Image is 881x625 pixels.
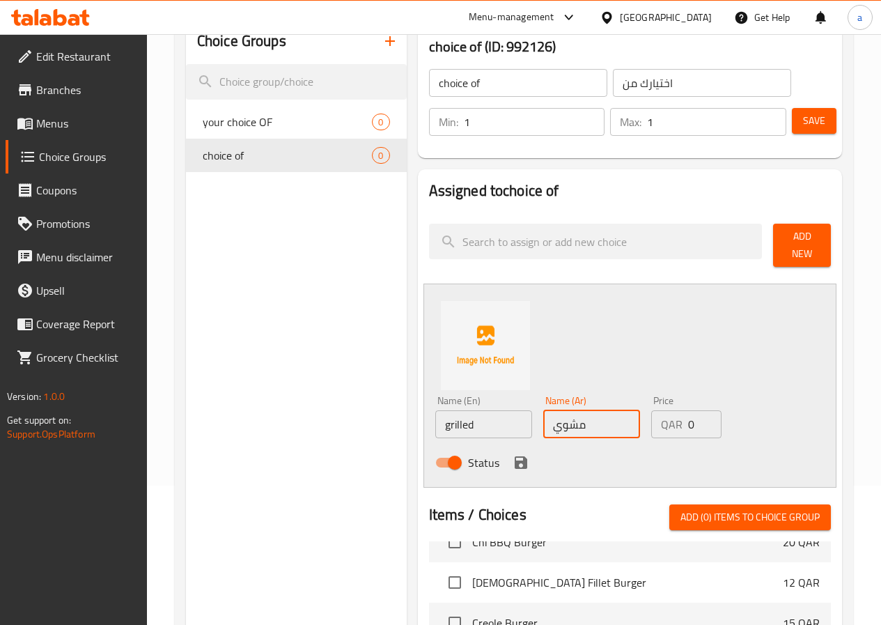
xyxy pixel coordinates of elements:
span: Select choice [440,527,469,557]
input: Enter name En [435,410,532,438]
a: Branches [6,73,147,107]
span: Grocery Checklist [36,349,136,366]
button: Save [792,108,836,134]
p: Max: [620,114,641,130]
span: [DEMOGRAPHIC_DATA] Fillet Burger [472,574,783,591]
span: Menus [36,115,136,132]
h2: Choice Groups [197,31,286,52]
span: your choice OF [203,114,373,130]
div: [GEOGRAPHIC_DATA] [620,10,712,25]
span: a [857,10,862,25]
p: 20 QAR [783,534,820,550]
a: Choice Groups [6,140,147,173]
span: Menu disclaimer [36,249,136,265]
a: Grocery Checklist [6,341,147,374]
span: Status [468,454,499,471]
a: Support.OpsPlatform [7,425,95,443]
span: choice of [203,147,373,164]
a: Upsell [6,274,147,307]
span: Chi BBQ Burger [472,534,783,550]
span: Edit Restaurant [36,48,136,65]
button: Add New [773,224,831,267]
span: Coupons [36,182,136,199]
span: Select choice [440,568,469,597]
p: QAR [661,416,683,433]
button: save [510,452,531,473]
span: Branches [36,82,136,98]
a: Coupons [6,173,147,207]
span: Save [803,112,825,130]
div: Choices [372,147,389,164]
div: your choice OF0 [186,105,407,139]
a: Coverage Report [6,307,147,341]
a: Menus [6,107,147,140]
span: 0 [373,116,389,129]
span: 0 [373,149,389,162]
span: Promotions [36,215,136,232]
button: Add (0) items to choice group [669,504,831,530]
div: Menu-management [469,9,554,26]
h2: Items / Choices [429,504,527,525]
span: Coverage Report [36,316,136,332]
span: Get support on: [7,411,71,429]
span: Add (0) items to choice group [680,509,820,526]
h3: choice of (ID: 992126) [429,36,831,58]
h2: Assigned to choice of [429,180,831,201]
a: Promotions [6,207,147,240]
span: Add New [784,228,820,263]
span: Upsell [36,282,136,299]
span: 1.0.0 [43,387,65,406]
p: 12 QAR [783,574,820,591]
div: choice of0 [186,139,407,172]
input: search [186,64,407,100]
input: search [429,224,763,259]
a: Edit Restaurant [6,40,147,73]
a: Menu disclaimer [6,240,147,274]
input: Please enter price [688,410,722,438]
span: Choice Groups [39,148,136,165]
div: Choices [372,114,389,130]
input: Enter name Ar [543,410,640,438]
span: Version: [7,387,41,406]
p: Min: [439,114,458,130]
